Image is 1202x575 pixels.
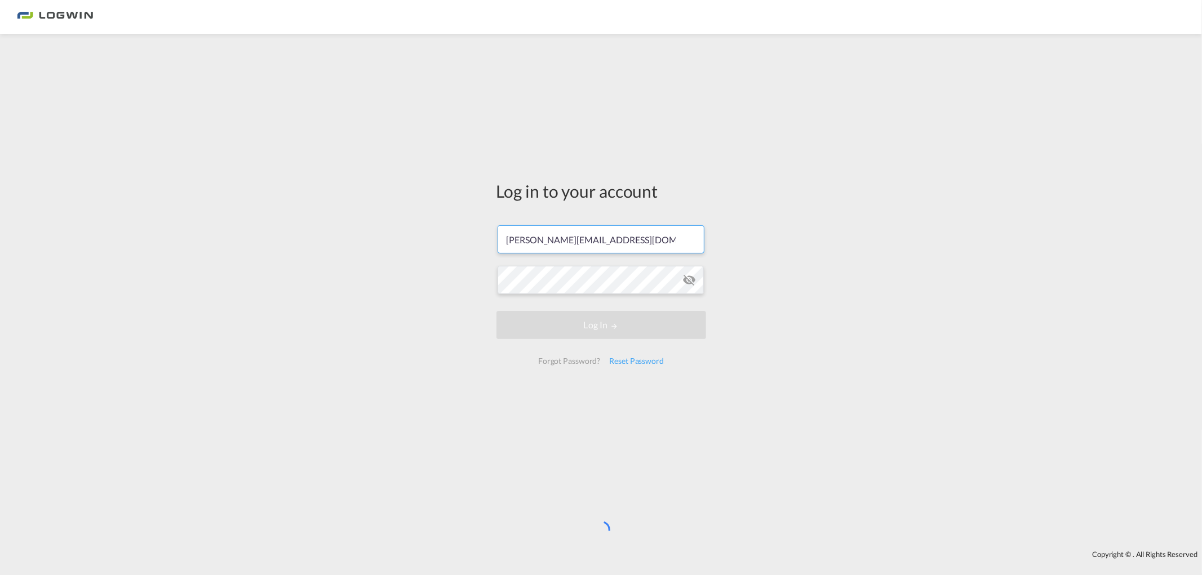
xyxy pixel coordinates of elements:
input: Enter email/phone number [498,225,704,253]
md-icon: icon-eye-off [682,273,696,287]
button: LOGIN [496,311,706,339]
div: Log in to your account [496,179,706,203]
div: Reset Password [605,351,668,371]
img: 2761ae10d95411efa20a1f5e0282d2d7.png [17,5,93,30]
div: Forgot Password? [534,351,605,371]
